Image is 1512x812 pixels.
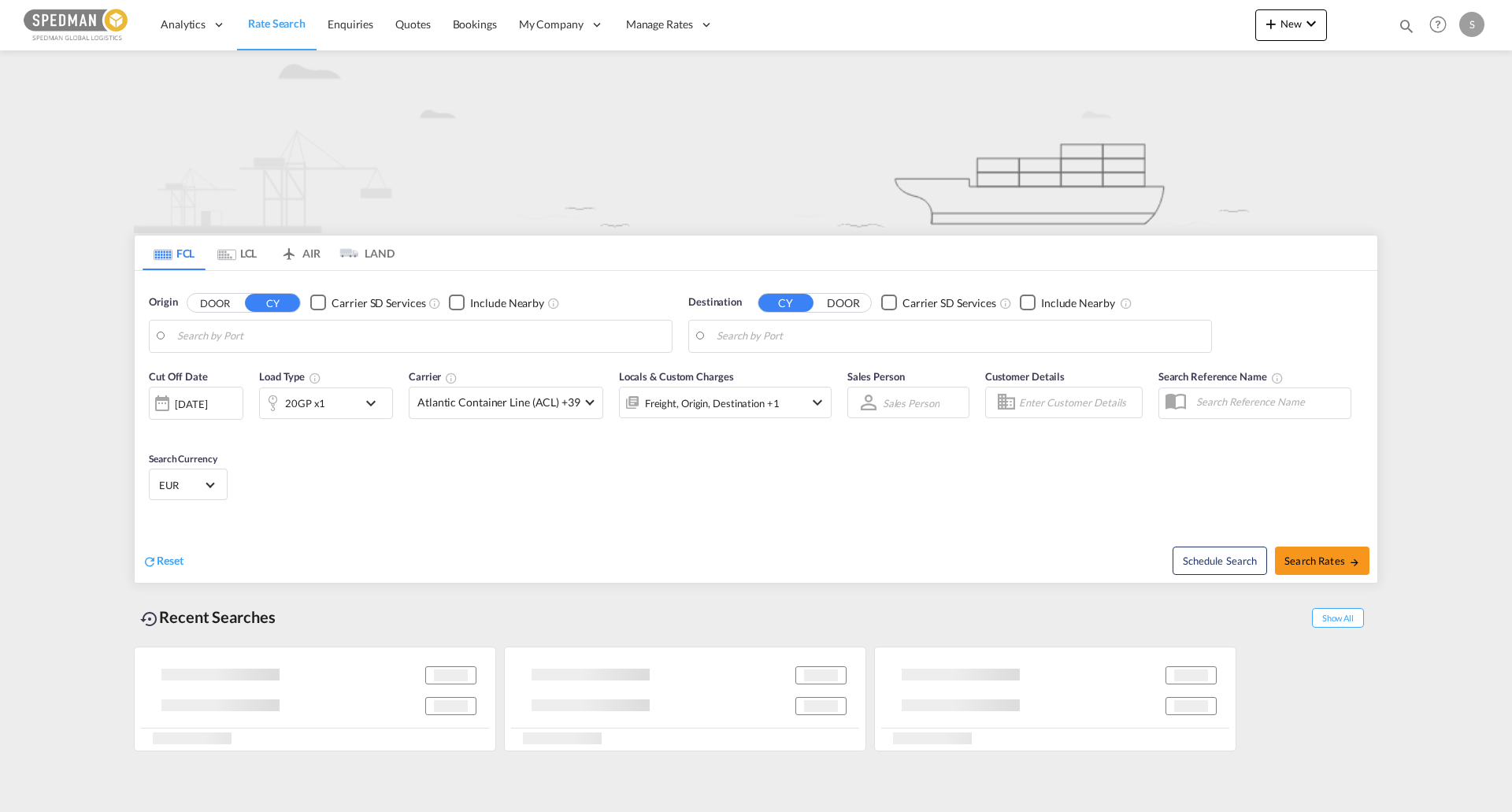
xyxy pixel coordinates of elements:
[619,387,832,418] div: Freight Origin Destination Factory Stuffingicon-chevron-down
[1173,547,1267,575] button: Note: By default Schedule search will only considerorigin ports, destination ports and cut off da...
[157,473,219,496] md-select: Select Currency: € EUREuro
[808,393,827,412] md-icon: icon-chevron-down
[395,17,430,31] span: Quotes
[1459,12,1484,37] div: S
[361,394,388,413] md-icon: icon-chevron-down
[149,295,177,310] span: Origin
[1425,11,1451,38] span: Help
[519,17,584,32] span: My Company
[453,17,497,31] span: Bookings
[619,370,734,383] span: Locals & Custom Charges
[1312,608,1364,628] span: Show All
[1188,390,1351,413] input: Search Reference Name
[409,370,458,383] span: Carrier
[1349,557,1360,568] md-icon: icon-arrow-right
[1019,391,1137,414] input: Enter Customer Details
[816,294,871,312] button: DOOR
[140,610,159,628] md-icon: icon-backup-restore
[161,17,206,32] span: Analytics
[470,295,544,311] div: Include Nearby
[332,235,395,270] md-tab-item: LAND
[149,453,217,465] span: Search Currency
[1158,370,1284,383] span: Search Reference Name
[149,370,208,383] span: Cut Off Date
[310,295,425,311] md-checkbox: Checkbox No Ink
[1398,17,1415,41] div: icon-magnify
[248,17,306,30] span: Rate Search
[881,295,996,311] md-checkbox: Checkbox No Ink
[547,297,560,310] md-icon: Unchecked: Ignores neighbouring ports when fetching rates.Checked : Includes neighbouring ports w...
[245,294,300,312] button: CY
[1120,297,1132,310] md-icon: Unchecked: Ignores neighbouring ports when fetching rates.Checked : Includes neighbouring ports w...
[143,235,395,270] md-pagination-wrapper: Use the left and right arrow keys to navigate between tabs
[428,297,441,310] md-icon: Unchecked: Search for CY (Container Yard) services for all selected carriers.Checked : Search for...
[332,295,425,311] div: Carrier SD Services
[1020,295,1115,311] md-checkbox: Checkbox No Ink
[157,554,183,567] span: Reset
[1262,14,1280,33] md-icon: icon-plus 400-fg
[758,294,813,312] button: CY
[1255,9,1327,41] button: icon-plus 400-fgNewicon-chevron-down
[309,372,321,384] md-icon: icon-information-outline
[269,235,332,270] md-tab-item: AIR
[1302,14,1321,33] md-icon: icon-chevron-down
[1284,554,1360,567] span: Search Rates
[717,324,1203,348] input: Search by Port
[449,295,544,311] md-checkbox: Checkbox No Ink
[1398,17,1415,35] md-icon: icon-magnify
[159,478,203,492] span: EUR
[177,324,664,348] input: Search by Port
[688,295,742,310] span: Destination
[1041,295,1115,311] div: Include Nearby
[143,553,183,570] div: icon-refreshReset
[881,391,941,414] md-select: Sales Person
[285,392,325,414] div: 20GP x1
[134,50,1378,233] img: new-FCL.png
[135,271,1377,583] div: Origin DOOR CY Checkbox No InkUnchecked: Search for CY (Container Yard) services for all selected...
[259,370,321,383] span: Load Type
[1275,547,1369,575] button: Search Ratesicon-arrow-right
[206,235,269,270] md-tab-item: LCL
[1271,372,1284,384] md-icon: Your search will be saved by the below given name
[175,397,207,411] div: [DATE]
[328,17,373,31] span: Enquiries
[645,392,780,414] div: Freight Origin Destination Factory Stuffing
[626,17,693,32] span: Manage Rates
[1262,17,1321,30] span: New
[149,387,243,420] div: [DATE]
[259,387,393,419] div: 20GP x1icon-chevron-down
[999,297,1012,310] md-icon: Unchecked: Search for CY (Container Yard) services for all selected carriers.Checked : Search for...
[24,7,130,43] img: c12ca350ff1b11efb6b291369744d907.png
[445,372,458,384] md-icon: The selected Trucker/Carrierwill be displayed in the rate results If the rates are from another f...
[847,370,905,383] span: Sales Person
[417,395,580,410] span: Atlantic Container Line (ACL) +39
[143,235,206,270] md-tab-item: FCL
[902,295,996,311] div: Carrier SD Services
[187,294,243,312] button: DOOR
[143,554,157,569] md-icon: icon-refresh
[985,370,1065,383] span: Customer Details
[149,418,161,439] md-datepicker: Select
[280,244,298,256] md-icon: icon-airplane
[1425,11,1459,39] div: Help
[134,599,282,635] div: Recent Searches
